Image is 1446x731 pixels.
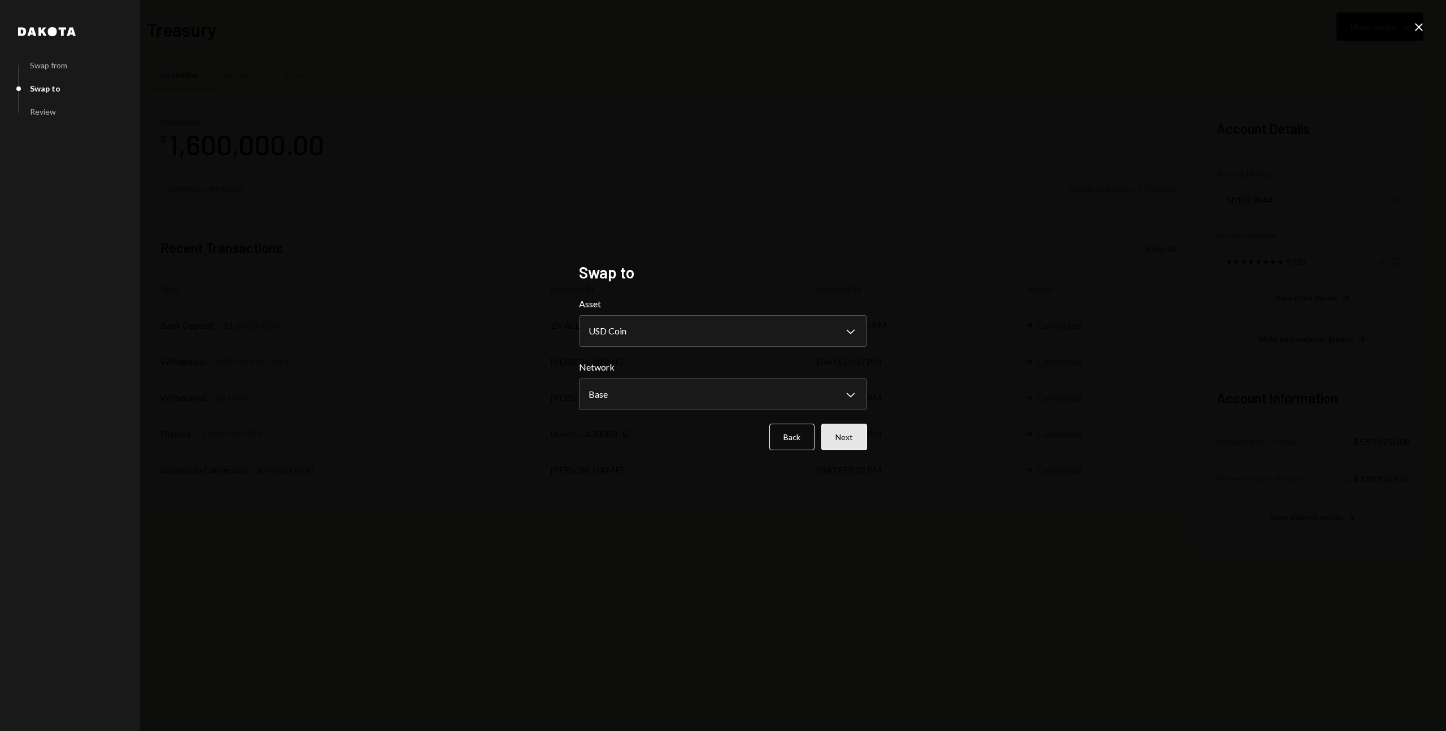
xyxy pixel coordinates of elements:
label: Network [579,360,867,374]
label: Asset [579,297,867,311]
button: Network [579,378,867,410]
div: Swap to [30,84,60,93]
button: Asset [579,315,867,347]
div: Review [30,107,56,116]
button: Next [821,424,867,450]
div: Swap from [30,60,67,70]
button: Back [769,424,815,450]
h2: Swap to [579,262,867,284]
